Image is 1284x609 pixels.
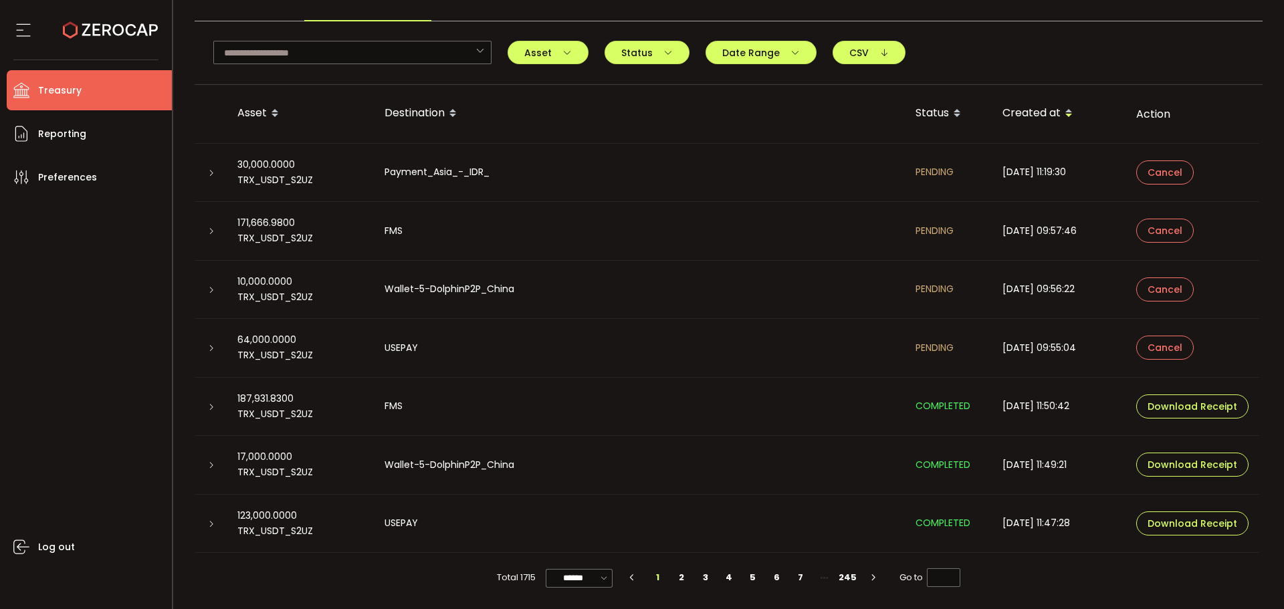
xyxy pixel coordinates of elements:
div: 17,000.0000 TRX_USDT_S2UZ [227,449,374,480]
div: USEPAY [374,515,905,531]
span: Download Receipt [1148,519,1237,528]
span: Cancel [1148,226,1182,235]
span: Cancel [1148,168,1182,177]
span: Treasury [38,81,82,100]
div: Wallet-5-DolphinP2P_China [374,457,905,473]
div: [DATE] 11:47:28 [992,515,1126,531]
span: COMPLETED [916,458,970,471]
span: Cancel [1148,343,1182,352]
div: Wallet-5-DolphinP2P_China [374,281,905,297]
div: 123,000.0000 TRX_USDT_S2UZ [227,508,374,539]
div: USEPAY [374,340,905,356]
button: Cancel [1136,277,1194,301]
div: Status [905,102,992,125]
div: 187,931.8300 TRX_USDT_S2UZ [227,391,374,422]
li: 1 [646,568,670,587]
li: 3 [693,568,718,587]
div: FMS [374,398,905,414]
div: 30,000.0000 TRX_USDT_S2UZ [227,157,374,188]
button: Cancel [1136,219,1194,243]
span: Download Receipt [1148,402,1237,411]
iframe: Chat Widget [1217,545,1284,609]
span: PENDING [916,282,954,295]
span: COMPLETED [916,399,970,412]
button: Cancel [1136,160,1194,185]
span: Cancel [1148,285,1182,294]
button: Status [605,41,689,64]
div: FMS [374,223,905,239]
button: Asset [508,41,588,64]
span: Status [621,48,673,57]
div: 10,000.0000 TRX_USDT_S2UZ [227,274,374,305]
div: Action [1126,106,1259,122]
div: [DATE] 11:19:30 [992,164,1126,180]
li: 5 [741,568,765,587]
span: PENDING [916,224,954,237]
span: Preferences [38,168,97,187]
div: [DATE] 11:50:42 [992,398,1126,414]
span: Go to [899,568,960,587]
div: [DATE] 11:49:21 [992,457,1126,473]
li: 245 [836,568,860,587]
span: Download Receipt [1148,460,1237,469]
li: 4 [718,568,742,587]
li: 2 [670,568,694,587]
span: Log out [38,537,75,557]
button: Download Receipt [1136,394,1249,418]
div: Destination [374,102,905,125]
span: Reporting [38,124,86,144]
div: [DATE] 09:56:22 [992,281,1126,297]
button: Download Receipt [1136,511,1249,535]
span: CSV [849,48,889,57]
span: COMPLETED [916,516,970,529]
div: 64,000.0000 TRX_USDT_S2UZ [227,332,374,363]
button: CSV [833,41,905,64]
span: Asset [524,48,572,57]
button: Cancel [1136,336,1194,360]
div: [DATE] 09:57:46 [992,223,1126,239]
div: Created at [992,102,1126,125]
span: Date Range [722,48,800,57]
span: Total 1715 [497,568,536,587]
button: Date Range [706,41,817,64]
button: Download Receipt [1136,453,1249,477]
span: PENDING [916,165,954,178]
span: PENDING [916,341,954,354]
li: 6 [765,568,789,587]
li: 7 [788,568,813,587]
div: 171,666.9800 TRX_USDT_S2UZ [227,215,374,246]
div: Payment_Asia_-_IDR_ [374,164,905,180]
div: Asset [227,102,374,125]
div: [DATE] 09:55:04 [992,340,1126,356]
